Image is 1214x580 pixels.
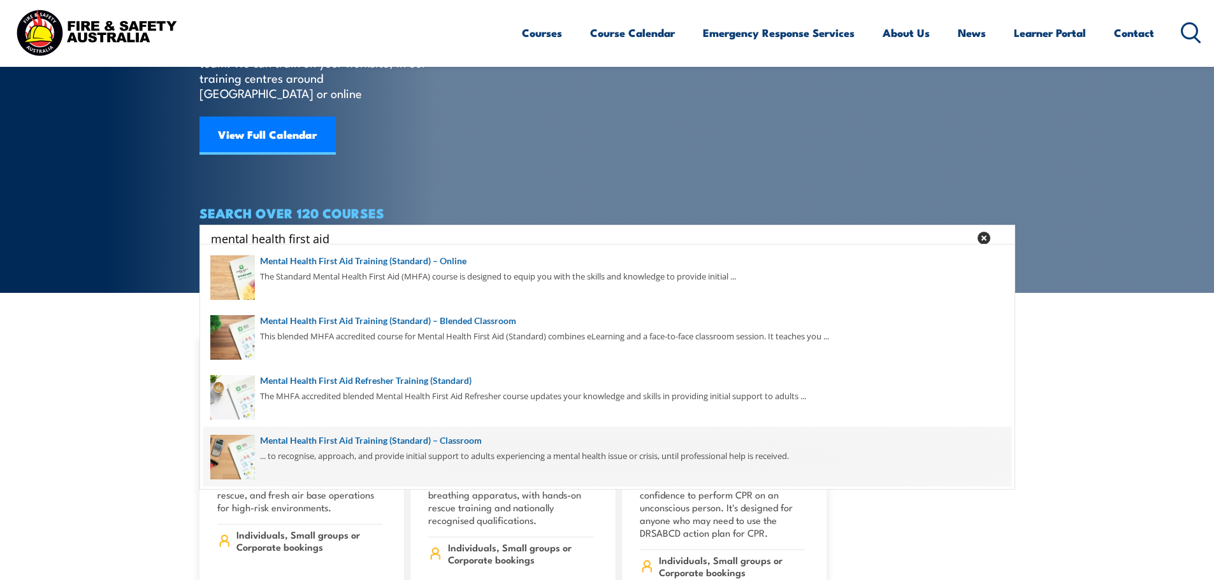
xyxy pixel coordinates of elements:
[590,16,675,50] a: Course Calendar
[199,117,336,155] a: View Full Calendar
[199,206,1015,220] h4: SEARCH OVER 120 COURSES
[210,434,1004,448] a: Mental Health First Aid Training (Standard) – Classroom
[210,254,1004,268] a: Mental Health First Aid Training (Standard) – Online
[448,541,594,565] span: Individuals, Small groups or Corporate bookings
[883,16,930,50] a: About Us
[213,229,972,247] form: Search form
[659,554,805,578] span: Individuals, Small groups or Corporate bookings
[993,229,1011,247] button: Search magnifier button
[522,16,562,50] a: Courses
[199,39,432,101] p: Find a course thats right for you and your team. We can train on your worksite, in our training c...
[211,229,969,248] input: Search input
[640,463,806,539] p: This course includes a pre-course learning component and gives you the confidence to perform CPR ...
[210,314,1004,328] a: Mental Health First Aid Training (Standard) – Blended Classroom
[236,528,382,553] span: Individuals, Small groups or Corporate bookings
[703,16,855,50] a: Emergency Response Services
[1114,16,1154,50] a: Contact
[1014,16,1086,50] a: Learner Portal
[210,374,1004,388] a: Mental Health First Aid Refresher Training (Standard)
[958,16,986,50] a: News
[428,463,594,527] p: Learn to operate safely in hazardous underground environments using BG4 breathing apparatus, with...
